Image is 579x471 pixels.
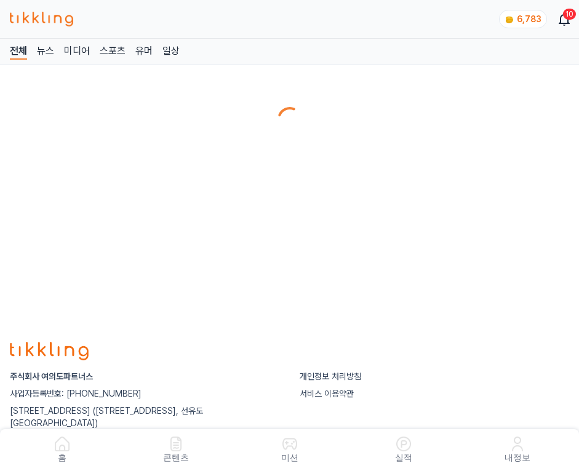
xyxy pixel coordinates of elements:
[10,387,280,400] p: 사업자등록번호: [PHONE_NUMBER]
[499,10,545,28] a: coin 6,783
[505,15,514,25] img: coin
[119,434,233,466] a: 콘텐츠
[135,44,153,60] a: 유머
[300,389,354,398] a: 서비스 이용약관
[37,44,54,60] a: 뉴스
[169,437,183,451] img: 콘텐츠
[563,9,576,20] div: 10
[346,434,460,466] a: 실적
[163,451,189,464] p: 콘텐츠
[10,370,280,382] p: 주식회사 여의도파트너스
[460,434,574,466] a: 내정보
[559,12,569,26] a: 10
[10,12,73,26] img: 티끌링
[10,405,280,429] p: [STREET_ADDRESS] ([STREET_ADDRESS], 선유도 [GEOGRAPHIC_DATA])
[300,371,361,381] a: 개인정보 처리방침
[100,44,126,60] a: 스포츠
[55,437,70,451] img: 홈
[58,451,66,464] p: 홈
[10,342,89,360] img: logo
[281,451,298,464] p: 미션
[162,44,180,60] a: 일상
[517,14,541,24] span: 6,783
[233,434,346,466] button: 미션
[282,437,297,451] img: 미션
[5,434,119,466] a: 홈
[395,451,412,464] p: 실적
[396,437,411,451] img: 실적
[10,44,27,60] a: 전체
[64,44,90,60] a: 미디어
[510,437,525,451] img: 내정보
[505,451,530,464] p: 내정보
